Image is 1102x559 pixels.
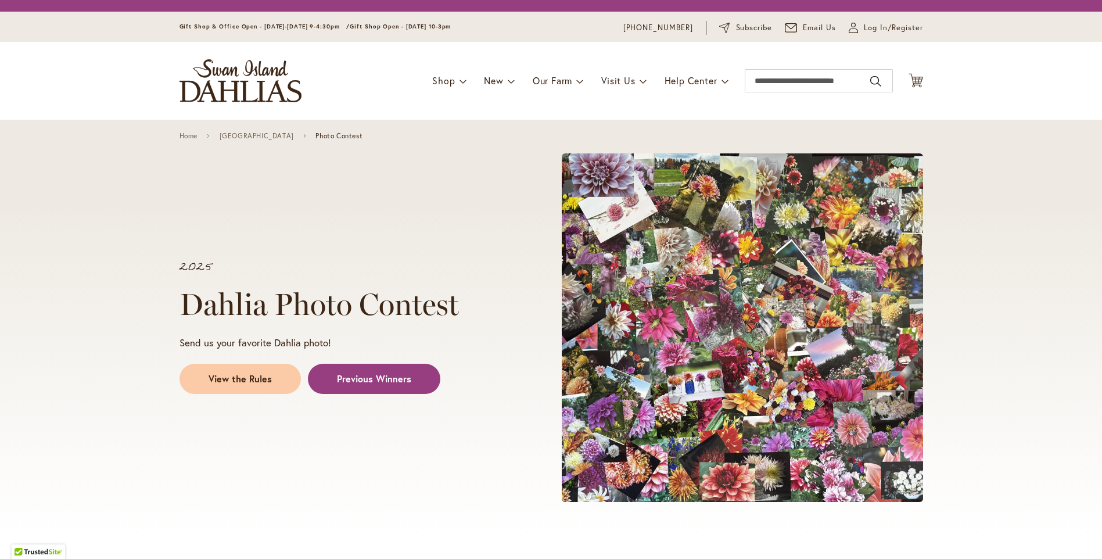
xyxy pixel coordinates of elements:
[180,364,301,394] a: View the Rules
[350,23,451,30] span: Gift Shop Open - [DATE] 10-3pm
[220,132,294,140] a: [GEOGRAPHIC_DATA]
[849,22,923,34] a: Log In/Register
[803,22,836,34] span: Email Us
[719,22,772,34] a: Subscribe
[785,22,836,34] a: Email Us
[736,22,773,34] span: Subscribe
[180,336,518,350] p: Send us your favorite Dahlia photo!
[533,74,572,87] span: Our Farm
[308,364,440,394] a: Previous Winners
[870,72,881,91] button: Search
[180,59,301,102] a: store logo
[180,132,198,140] a: Home
[623,22,694,34] a: [PHONE_NUMBER]
[337,372,411,386] span: Previous Winners
[180,261,518,273] p: 2025
[432,74,455,87] span: Shop
[665,74,717,87] span: Help Center
[484,74,503,87] span: New
[601,74,635,87] span: Visit Us
[209,372,272,386] span: View the Rules
[315,132,362,140] span: Photo Contest
[180,287,518,322] h1: Dahlia Photo Contest
[180,23,350,30] span: Gift Shop & Office Open - [DATE]-[DATE] 9-4:30pm /
[864,22,923,34] span: Log In/Register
